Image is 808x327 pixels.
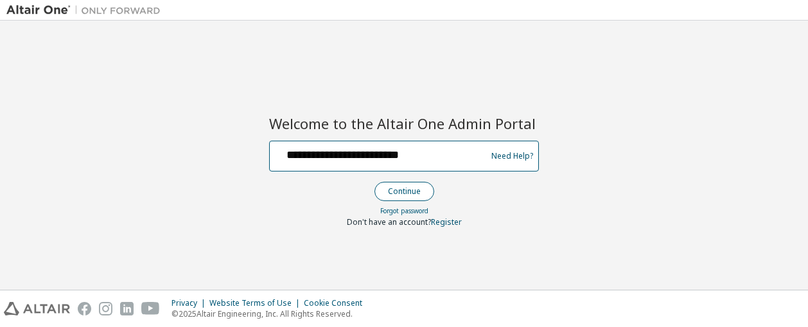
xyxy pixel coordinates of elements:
div: Website Terms of Use [209,298,304,308]
div: Privacy [171,298,209,308]
img: facebook.svg [78,302,91,315]
h2: Welcome to the Altair One Admin Portal [269,114,539,132]
img: instagram.svg [99,302,112,315]
img: Altair One [6,4,167,17]
img: linkedin.svg [120,302,134,315]
a: Register [431,217,462,227]
img: youtube.svg [141,302,160,315]
img: altair_logo.svg [4,302,70,315]
p: © 2025 Altair Engineering, Inc. All Rights Reserved. [171,308,370,319]
div: Cookie Consent [304,298,370,308]
button: Continue [374,182,434,201]
span: Don't have an account? [347,217,431,227]
a: Forgot password [380,206,428,215]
